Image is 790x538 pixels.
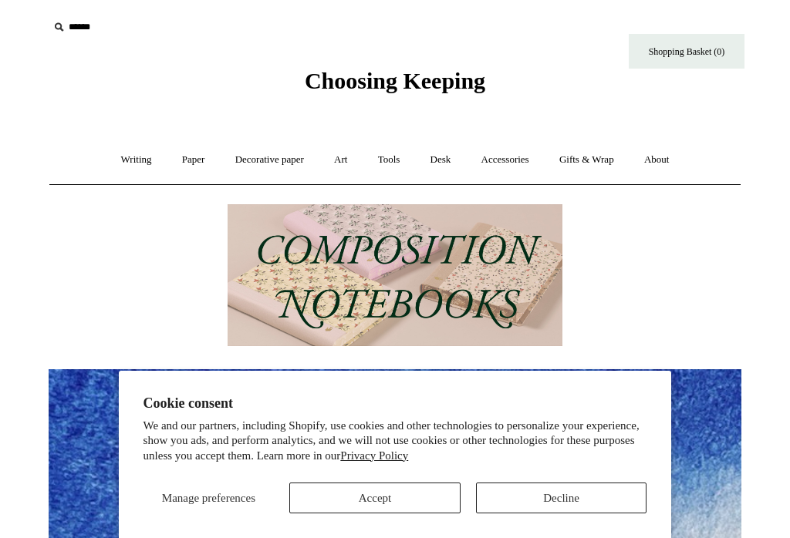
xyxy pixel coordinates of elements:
[468,140,543,180] a: Accessories
[305,80,485,91] a: Choosing Keeping
[143,395,647,412] h2: Cookie consent
[364,140,414,180] a: Tools
[168,140,219,180] a: Paper
[143,419,647,464] p: We and our partners, including Shopify, use cookies and other technologies to personalize your ex...
[162,492,255,504] span: Manage preferences
[320,140,361,180] a: Art
[228,204,562,347] img: 202302 Composition ledgers.jpg__PID:69722ee6-fa44-49dd-a067-31375e5d54ec
[289,483,461,513] button: Accept
[545,140,628,180] a: Gifts & Wrap
[107,140,166,180] a: Writing
[221,140,318,180] a: Decorative paper
[143,483,275,513] button: Manage preferences
[417,140,465,180] a: Desk
[340,449,408,462] a: Privacy Policy
[305,68,485,93] span: Choosing Keeping
[476,483,647,513] button: Decline
[629,34,744,69] a: Shopping Basket (0)
[630,140,684,180] a: About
